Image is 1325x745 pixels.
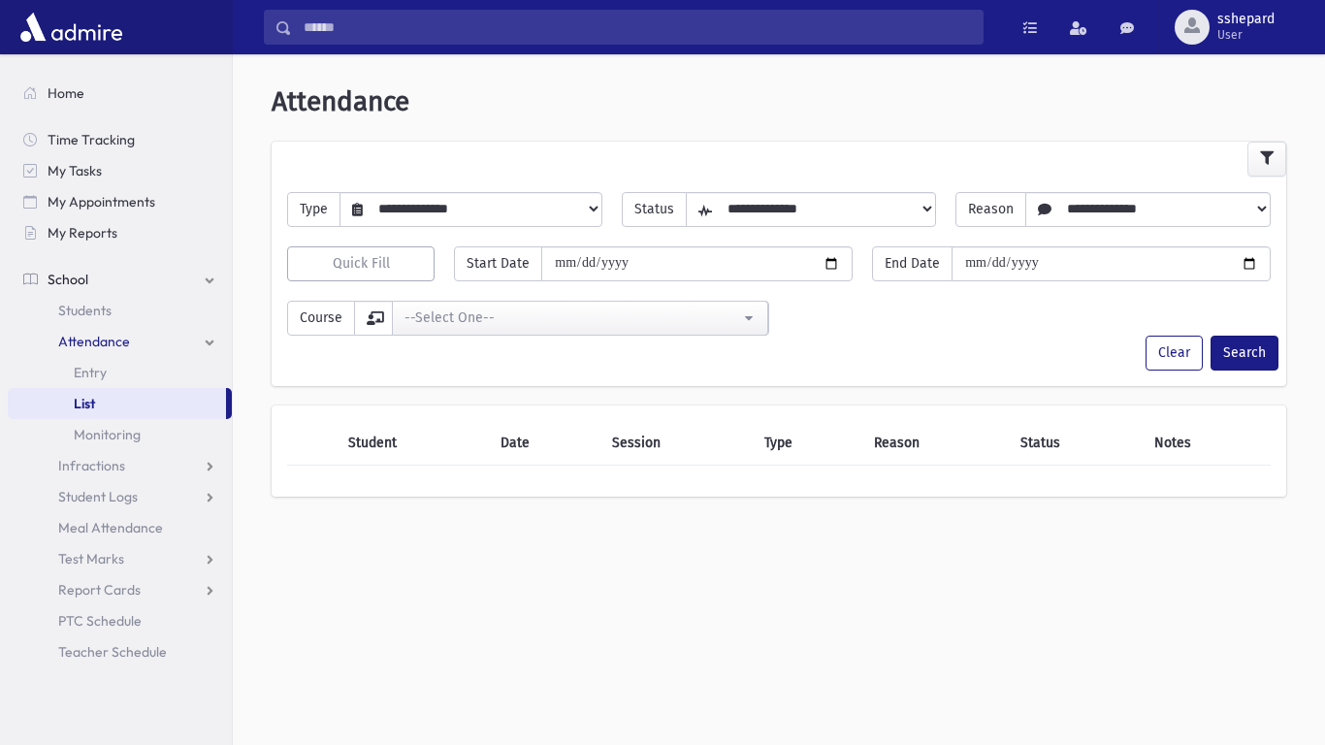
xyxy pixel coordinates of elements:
img: AdmirePro [16,8,127,47]
a: Teacher Schedule [8,636,232,667]
span: sshepard [1217,12,1275,27]
th: Notes [1143,421,1271,466]
span: My Reports [48,224,117,242]
a: My Reports [8,217,232,248]
span: User [1217,27,1275,43]
a: PTC Schedule [8,605,232,636]
span: Status [622,192,687,227]
span: Student Logs [58,488,138,505]
th: Student [337,421,489,466]
span: Meal Attendance [58,519,163,536]
button: --Select One-- [392,301,768,336]
span: Quick Fill [333,255,390,272]
a: Students [8,295,232,326]
span: Students [58,302,112,319]
span: List [74,395,95,412]
span: Infractions [58,457,125,474]
span: PTC Schedule [58,612,142,630]
a: Test Marks [8,543,232,574]
span: Report Cards [58,581,141,599]
span: My Tasks [48,162,102,179]
div: --Select One-- [404,308,740,328]
a: My Tasks [8,155,232,186]
a: Home [8,78,232,109]
a: Meal Attendance [8,512,232,543]
a: Student Logs [8,481,232,512]
a: Time Tracking [8,124,232,155]
span: Time Tracking [48,131,135,148]
button: Search [1211,336,1278,371]
span: Attendance [272,85,409,117]
span: Attendance [58,333,130,350]
th: Reason [862,421,1009,466]
span: Entry [74,364,107,381]
a: Infractions [8,450,232,481]
span: Test Marks [58,550,124,567]
th: Type [753,421,862,466]
th: Date [489,421,600,466]
span: Type [287,192,340,227]
span: Monitoring [74,426,141,443]
button: Clear [1146,336,1203,371]
a: School [8,264,232,295]
a: List [8,388,226,419]
span: Teacher Schedule [58,643,167,661]
span: School [48,271,88,288]
a: Entry [8,357,232,388]
button: Quick Fill [287,246,435,281]
th: Status [1009,421,1143,466]
span: Reason [955,192,1026,227]
span: Home [48,84,84,102]
a: My Appointments [8,186,232,217]
input: Search [292,10,983,45]
a: Attendance [8,326,232,357]
a: Report Cards [8,574,232,605]
span: Start Date [454,246,542,281]
span: My Appointments [48,193,155,211]
th: Session [600,421,753,466]
a: Monitoring [8,419,232,450]
span: End Date [872,246,953,281]
span: Course [287,301,355,336]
